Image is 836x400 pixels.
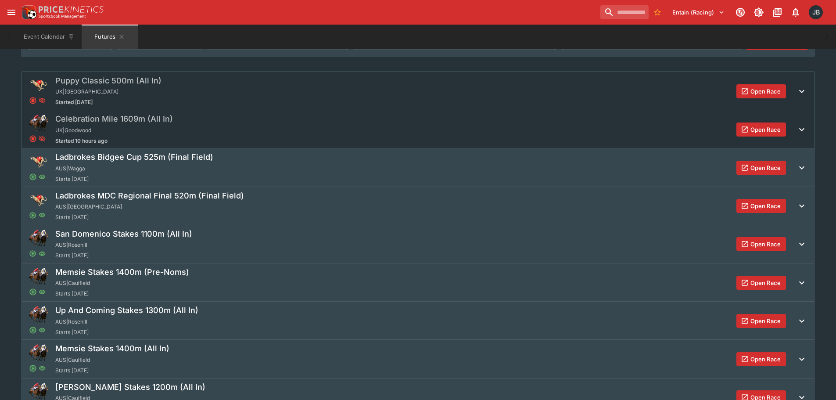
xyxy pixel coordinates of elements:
svg: Visible [39,327,46,334]
h5: Ladbrokes MDC Regional Final 520m (Final Field) [55,191,244,201]
button: Futures [82,25,138,49]
svg: Hidden [39,97,46,104]
h5: Ladbrokes Bidgee Cup 525m (Final Field) [55,152,213,162]
svg: Open [29,326,37,334]
h5: Up And Coming Stakes 1300m (All In) [55,305,198,315]
img: horse_racing.png [29,229,48,248]
button: Open Race [736,352,786,366]
h5: [PERSON_NAME] Stakes 1200m (All In) [55,382,205,392]
button: Open Race [736,84,786,98]
h5: Celebration Mile 1609m (All In) [55,114,173,124]
button: Open Race [736,123,786,137]
h5: Memsie Stakes 1400m (Pre-Noms) [55,267,189,277]
img: horse_racing.png [29,114,48,133]
svg: Visible [39,250,46,257]
button: Ladbrokes Bidgee Cup 525m (Final Field)AUS|WaggaStarts [DATE]Open Race [22,148,814,187]
button: Notifications [788,4,804,20]
img: PriceKinetics Logo [19,4,37,21]
svg: Visible [39,212,46,219]
button: Open Race [736,276,786,290]
img: greyhound_racing.png [29,76,48,95]
h5: Puppy Classic 500m (All In) [55,76,161,86]
h5: Memsie Stakes 1400m (All In) [55,343,169,353]
button: No Bookmarks [650,5,664,19]
svg: Open [29,212,37,220]
span: Starts [DATE] [55,289,189,298]
span: AUS | Rosehill [55,241,192,249]
button: Open Race [736,237,786,251]
button: Up And Coming Stakes 1300m (All In)AUS|RosehillStarts [DATE]Open Race [22,302,814,340]
svg: Open [29,173,37,181]
span: AUS | [GEOGRAPHIC_DATA] [55,202,244,211]
div: Josh Brown [809,5,823,19]
span: AUS | Caulfield [55,356,169,364]
span: UK | Goodwood [55,126,173,135]
svg: Open [29,288,37,296]
input: search [600,5,649,19]
button: Open Race [736,199,786,213]
svg: Visible [39,288,46,295]
span: AUS | Rosehill [55,317,198,326]
button: open drawer [4,4,19,20]
svg: Hidden [39,135,46,142]
button: Toggle light/dark mode [751,4,767,20]
h5: San Domenico Stakes 1100m (All In) [55,229,192,239]
span: UK | [GEOGRAPHIC_DATA] [55,87,161,96]
span: Started [DATE] [55,98,161,107]
button: Documentation [769,4,785,20]
img: horse_racing.png [29,343,48,363]
button: Memsie Stakes 1400m (Pre-Noms)AUS|CaulfieldStarts [DATE]Open Race [22,263,814,302]
span: Started 10 hours ago [55,137,173,145]
svg: Visible [39,173,46,180]
img: greyhound_racing.png [29,152,48,171]
button: Ladbrokes MDC Regional Final 520m (Final Field)AUS|[GEOGRAPHIC_DATA]Starts [DATE]Open Race [22,187,814,225]
button: Select Tenant [667,5,730,19]
img: greyhound_racing.png [29,191,48,210]
span: AUS | Wagga [55,164,213,173]
span: Starts [DATE] [55,175,213,184]
svg: Closed [29,135,37,143]
button: Memsie Stakes 1400m (All In)AUS|CaulfieldStarts [DATE]Open Race [22,340,814,378]
img: Sportsbook Management [39,14,86,18]
button: Event Calendar [18,25,80,49]
img: horse_racing.png [29,267,48,286]
svg: Closed [29,97,37,105]
svg: Visible [39,365,46,372]
span: Starts [DATE] [55,366,169,375]
img: horse_racing.png [29,305,48,324]
span: Starts [DATE] [55,251,192,260]
button: Celebration Mile 1609m (All In)UK|GoodwoodStarted 10 hours agoOpen Race [22,110,814,148]
button: Open Race [736,161,786,175]
button: Josh Brown [806,3,825,22]
span: AUS | Caulfield [55,279,189,288]
button: Puppy Classic 500m (All In)UK|[GEOGRAPHIC_DATA]Started [DATE]Open Race [22,72,814,110]
span: Starts [DATE] [55,328,198,337]
img: PriceKinetics [39,6,104,13]
svg: Open [29,250,37,258]
svg: Open [29,364,37,372]
span: Starts [DATE] [55,213,244,222]
button: Open Race [736,314,786,328]
button: Connected to PK [732,4,748,20]
button: San Domenico Stakes 1100m (All In)AUS|RosehillStarts [DATE]Open Race [22,225,814,263]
